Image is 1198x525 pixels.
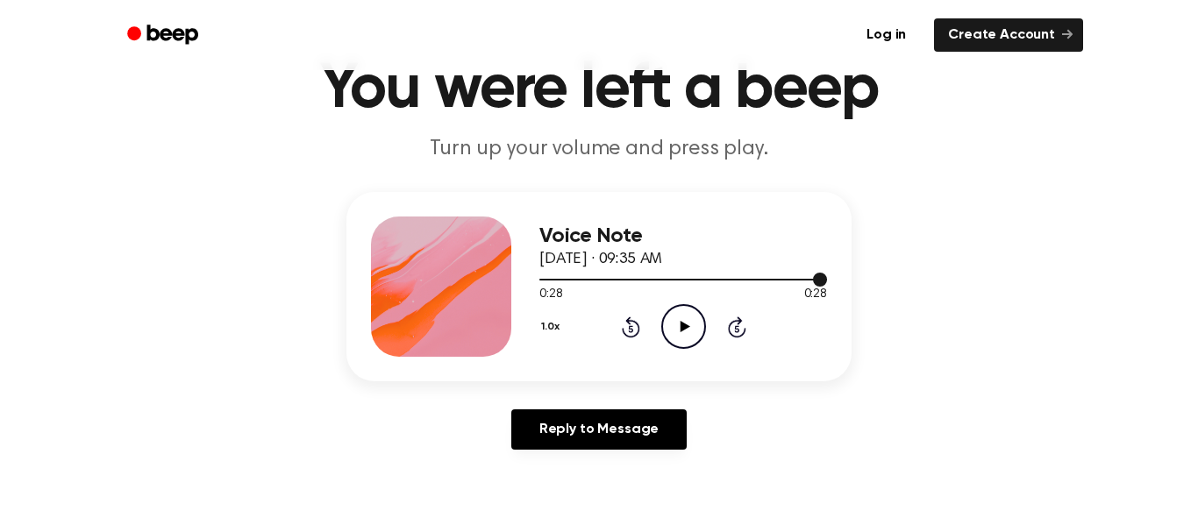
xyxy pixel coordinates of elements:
h3: Voice Note [539,224,827,248]
span: [DATE] · 09:35 AM [539,252,662,267]
button: 1.0x [539,312,566,342]
span: 0:28 [804,286,827,304]
a: Log in [849,15,923,55]
a: Reply to Message [511,409,687,450]
a: Create Account [934,18,1083,52]
p: Turn up your volume and press play. [262,135,936,164]
h1: You were left a beep [150,58,1048,121]
a: Beep [115,18,214,53]
span: 0:28 [539,286,562,304]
